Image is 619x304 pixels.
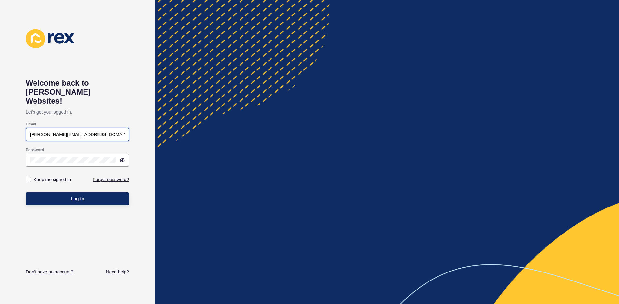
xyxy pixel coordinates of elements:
[26,192,129,205] button: Log in
[26,122,36,127] label: Email
[34,176,71,183] label: Keep me signed in
[26,106,129,118] p: Let's get you logged in.
[26,78,129,106] h1: Welcome back to [PERSON_NAME] Websites!
[26,269,73,275] a: Don't have an account?
[26,147,44,152] label: Password
[93,176,129,183] a: Forgot password?
[30,131,125,138] input: e.g. name@company.com
[71,196,84,202] span: Log in
[106,269,129,275] a: Need help?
